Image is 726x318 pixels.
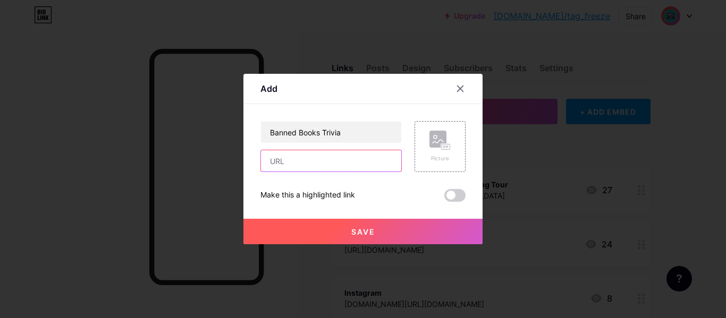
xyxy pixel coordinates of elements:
button: Save [243,219,483,244]
input: Title [261,122,401,143]
div: Picture [429,154,451,162]
div: Add [260,82,277,95]
input: URL [261,150,401,171]
span: Save [351,227,375,236]
div: Make this a highlighted link [260,189,355,202]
